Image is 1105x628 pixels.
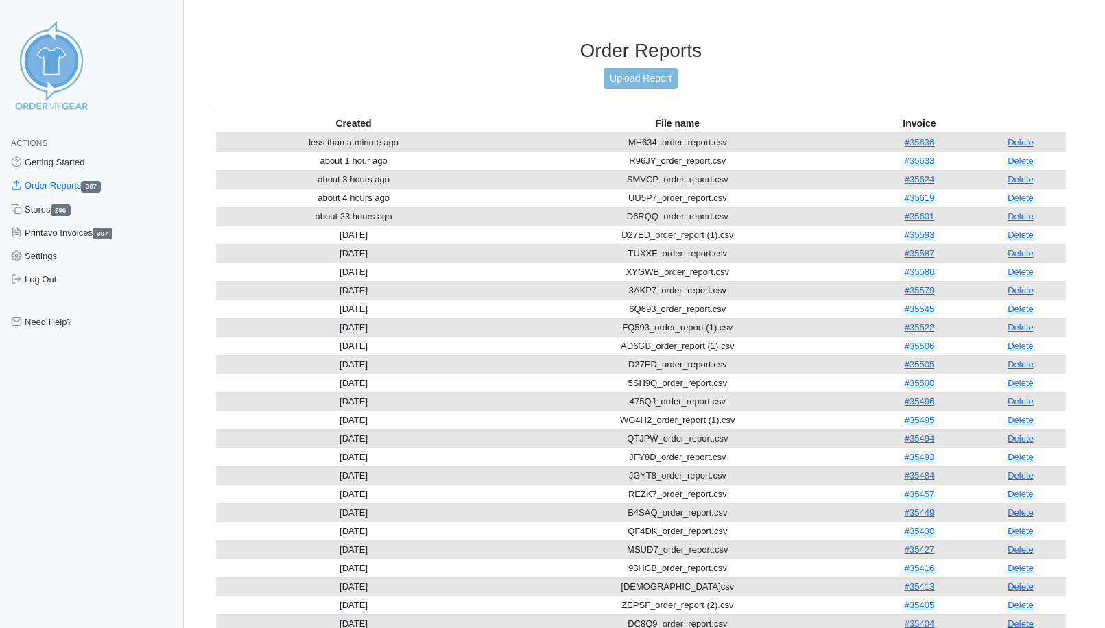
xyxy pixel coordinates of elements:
a: #35633 [905,156,934,166]
td: [DATE] [216,485,492,503]
td: less than a minute ago [216,133,492,152]
span: 307 [81,181,101,193]
a: #35522 [905,322,934,333]
a: Delete [1008,267,1034,277]
td: XYGWB_order_report.csv [492,263,864,281]
td: [DATE] [216,374,492,392]
a: Delete [1008,563,1034,573]
td: [DATE] [216,355,492,374]
a: Delete [1008,341,1034,351]
a: #35413 [905,581,934,592]
a: Delete [1008,285,1034,295]
a: #35449 [905,507,934,518]
td: UU5P7_order_report.csv [492,189,864,207]
td: [DATE] [216,300,492,318]
a: Delete [1008,396,1034,407]
a: #35587 [905,248,934,258]
td: [DATE] [216,411,492,429]
a: Delete [1008,581,1034,592]
a: #35494 [905,433,934,444]
td: SMVCP_order_report.csv [492,170,864,189]
td: B4SAQ_order_report.csv [492,503,864,522]
a: Delete [1008,433,1034,444]
td: TUXXF_order_report.csv [492,244,864,263]
a: #35601 [905,211,934,221]
a: #35430 [905,526,934,536]
a: #35457 [905,489,934,499]
td: R96JY_order_report.csv [492,152,864,170]
td: about 23 hours ago [216,207,492,226]
td: [DATE] [216,559,492,577]
a: #35484 [905,470,934,481]
a: Delete [1008,470,1034,481]
a: Delete [1008,193,1034,203]
td: AD6GB_order_report (1).csv [492,337,864,355]
td: [DATE] [216,226,492,244]
a: #35496 [905,396,934,407]
td: MH634_order_report.csv [492,133,864,152]
td: [DATE] [216,429,492,448]
td: [DATE] [216,392,492,411]
a: Delete [1008,359,1034,370]
td: 3AKP7_order_report.csv [492,281,864,300]
td: FQ593_order_report (1).csv [492,318,864,337]
a: #35624 [905,174,934,184]
th: Created [216,114,492,133]
td: D27ED_order_report.csv [492,355,864,374]
td: JGYT8_order_report.csv [492,466,864,485]
td: QF4DK_order_report.csv [492,522,864,540]
a: Delete [1008,156,1034,166]
th: File name [492,114,864,133]
td: 6Q693_order_report.csv [492,300,864,318]
td: [DATE] [216,540,492,559]
a: Delete [1008,507,1034,518]
td: [DATE] [216,263,492,281]
a: #35493 [905,452,934,462]
a: #35427 [905,544,934,555]
td: [DATE] [216,281,492,300]
td: ZEPSF_order_report (2).csv [492,596,864,614]
a: Delete [1008,526,1034,536]
td: [DATE] [216,466,492,485]
td: [DATE] [216,503,492,522]
td: [DATE] [216,596,492,614]
a: Delete [1008,378,1034,388]
td: JFY8D_order_report.csv [492,448,864,466]
a: #35545 [905,304,934,314]
a: Delete [1008,489,1034,499]
a: #35636 [905,137,934,147]
span: 307 [93,228,112,239]
a: #35416 [905,563,934,573]
td: D6RQQ_order_report.csv [492,207,864,226]
a: #35495 [905,415,934,425]
td: [DATE] [216,244,492,263]
a: Delete [1008,248,1034,258]
a: Delete [1008,174,1034,184]
a: Delete [1008,600,1034,610]
a: #35506 [905,341,934,351]
a: #35586 [905,267,934,277]
a: #35579 [905,285,934,295]
a: Delete [1008,137,1034,147]
td: about 4 hours ago [216,189,492,207]
a: #35405 [905,600,934,610]
td: D27ED_order_report (1).csv [492,226,864,244]
td: [DATE] [216,522,492,540]
td: [DATE] [216,577,492,596]
td: 93HCB_order_report.csv [492,559,864,577]
h3: Order Reports [216,39,1067,62]
td: about 1 hour ago [216,152,492,170]
a: Delete [1008,322,1034,333]
th: Invoice [864,114,975,133]
span: 296 [51,204,71,216]
td: [DEMOGRAPHIC_DATA]csv [492,577,864,596]
a: #35593 [905,230,934,240]
a: Delete [1008,452,1034,462]
td: QTJPW_order_report.csv [492,429,864,448]
a: Delete [1008,230,1034,240]
td: WG4H2_order_report (1).csv [492,411,864,429]
a: Delete [1008,211,1034,221]
a: #35500 [905,378,934,388]
a: Delete [1008,415,1034,425]
td: [DATE] [216,448,492,466]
